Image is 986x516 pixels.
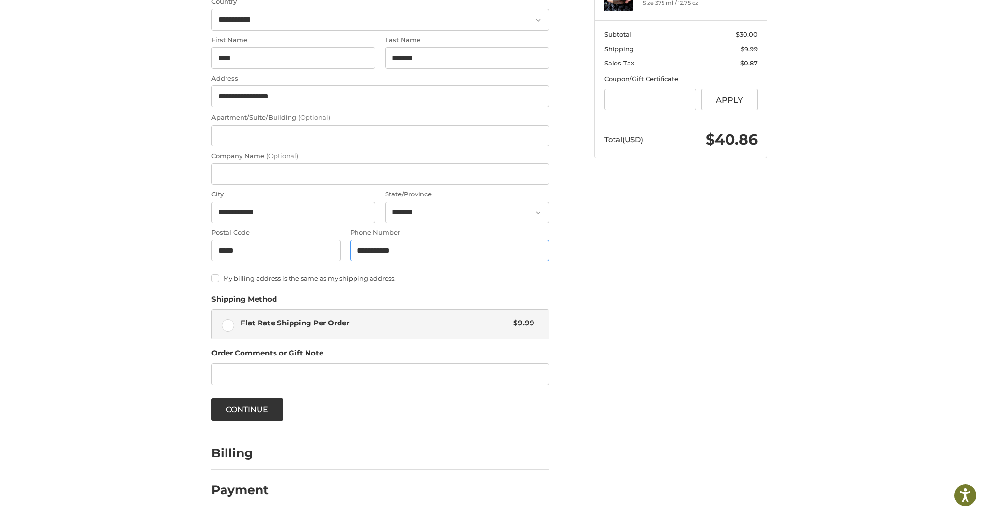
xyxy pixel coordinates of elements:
[604,89,697,111] input: Gift Certificate or Coupon Code
[211,113,549,123] label: Apartment/Suite/Building
[740,59,758,67] span: $0.87
[706,130,758,148] span: $40.86
[241,318,509,329] span: Flat Rate Shipping Per Order
[211,228,341,238] label: Postal Code
[211,348,323,363] legend: Order Comments
[211,35,375,45] label: First Name
[385,35,549,45] label: Last Name
[211,483,269,498] h2: Payment
[211,151,549,161] label: Company Name
[211,446,268,461] h2: Billing
[604,59,634,67] span: Sales Tax
[298,113,330,121] small: (Optional)
[211,190,375,199] label: City
[385,190,549,199] label: State/Province
[14,15,110,22] p: We're away right now. Please check back later!
[508,318,534,329] span: $9.99
[211,274,549,282] label: My billing address is the same as my shipping address.
[350,228,549,238] label: Phone Number
[701,89,758,111] button: Apply
[736,31,758,38] span: $30.00
[211,294,277,309] legend: Shipping Method
[604,74,758,84] div: Coupon/Gift Certificate
[604,45,634,53] span: Shipping
[112,13,123,24] button: Open LiveChat chat widget
[741,45,758,53] span: $9.99
[211,398,283,421] button: Continue
[211,74,549,83] label: Address
[604,31,631,38] span: Subtotal
[266,152,298,160] small: (Optional)
[604,135,643,144] span: Total (USD)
